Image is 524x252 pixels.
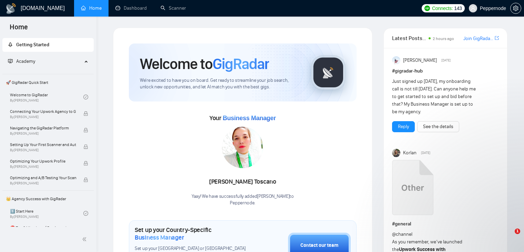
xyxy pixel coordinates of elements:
[4,22,33,37] span: Home
[10,115,76,119] span: By [PERSON_NAME]
[311,55,346,90] img: gigradar-logo.png
[83,211,88,216] span: check-circle
[140,77,300,90] span: We're excited to have you on board. Get ready to streamline your job search, unlock new opportuni...
[300,242,338,249] div: Contact our team
[10,132,76,136] span: By [PERSON_NAME]
[10,206,83,221] a: 1️⃣ Start HereBy[PERSON_NAME]
[10,125,76,132] span: Navigating the GigRadar Platform
[454,4,462,12] span: 143
[192,193,294,206] div: Yaay! We have successfully added [PERSON_NAME] to
[3,76,93,89] span: 🚀 GigRadar Quick Start
[140,55,269,73] h1: Welcome to
[209,114,276,122] span: Your
[403,57,437,64] span: [PERSON_NAME]
[432,4,453,12] span: Connects:
[392,67,499,75] h1: # gigradar-hub
[403,149,417,157] span: Korlan
[10,224,76,231] span: ⛔ Top 3 Mistakes of Pro Agencies
[6,3,17,14] img: logo
[495,35,499,41] a: export
[398,123,409,130] a: Reply
[8,58,35,64] span: Academy
[10,165,76,169] span: By [PERSON_NAME]
[463,35,493,42] a: Join GigRadar Slack Community
[10,108,76,115] span: Connecting Your Upwork Agency to GigRadar
[392,78,477,116] div: Just signed up [DATE], my onboarding call is not till [DATE]. Can anyone help me to get started t...
[83,161,88,166] span: lock
[421,150,430,156] span: [DATE]
[82,236,89,243] span: double-left
[16,42,49,48] span: Getting Started
[8,59,13,64] span: fund-projection-screen
[83,177,88,182] span: lock
[10,89,83,105] a: Welcome to GigRadarBy[PERSON_NAME]
[417,121,459,132] button: See the details
[3,192,93,206] span: 👑 Agency Success with GigRadar
[222,127,263,168] img: 1687293024624-2.jpg
[510,6,521,11] a: setting
[392,121,415,132] button: Reply
[2,38,94,52] li: Getting Started
[83,111,88,116] span: lock
[510,3,521,14] button: setting
[83,95,88,99] span: check-circle
[10,141,76,148] span: Setting Up Your First Scanner and Auto-Bidder
[441,57,451,64] span: [DATE]
[83,144,88,149] span: lock
[83,128,88,133] span: lock
[161,5,186,11] a: searchScanner
[8,42,13,47] span: rocket
[10,181,76,185] span: By [PERSON_NAME]
[135,226,254,241] h1: Set up your Country-Specific
[10,174,76,181] span: Optimizing and A/B Testing Your Scanner for Better Results
[515,229,520,234] span: 1
[16,58,35,64] span: Academy
[135,234,184,241] span: Business Manager
[213,55,269,73] span: GigRadar
[192,200,294,206] p: Peppernode .
[392,231,412,237] span: @channel
[223,115,276,122] span: Business Manager
[10,148,76,152] span: By [PERSON_NAME]
[81,5,102,11] a: homeHome
[501,229,517,245] iframe: Intercom live chat
[433,36,454,41] span: 2 hours ago
[392,160,433,217] a: Upwork Success with GigRadar.mp4
[423,123,453,130] a: See the details
[115,5,147,11] a: dashboardDashboard
[424,6,430,11] img: upwork-logo.png
[471,6,475,11] span: user
[392,149,400,157] img: Korlan
[192,176,294,188] div: [PERSON_NAME] Toscano
[10,158,76,165] span: Optimizing Your Upwork Profile
[392,34,427,42] span: Latest Posts from the GigRadar Community
[392,56,400,65] img: Anisuzzaman Khan
[511,6,521,11] span: setting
